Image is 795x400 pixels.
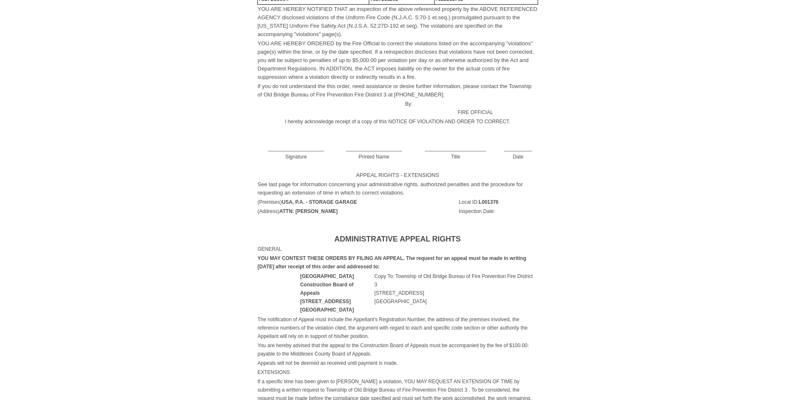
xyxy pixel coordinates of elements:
[257,99,413,117] td: By:
[257,197,454,207] td: (Premises)
[356,172,439,178] font: APPEAL RIGHTS - EXTENSIONS
[257,368,538,377] td: EXTENSIONS
[334,235,461,243] b: ADMINISTRATIVE APPEAL RIGHTS
[258,255,526,270] strong: YOU MAY CONTEST THESE ORDERS BY FILING AN APPEAL. The request for an appeal must be made in writi...
[374,272,533,314] td: Copy To: Township of Old Bridge Bureau of Fire Prevention Fire District 3 [STREET_ADDRESS] [GEOGR...
[300,273,354,313] strong: [GEOGRAPHIC_DATA] Construction Board of Appeals [STREET_ADDRESS] [GEOGRAPHIC_DATA]
[335,135,413,161] td: ____________________ Printed Name
[280,208,338,214] b: ATTN: [PERSON_NAME]
[479,199,498,205] b: L001376
[257,341,538,358] td: You are hereby advised that the appeal to the Construction Board of Appeals must be accompanied b...
[257,244,538,254] td: GENERAL
[498,135,538,161] td: __________ Date
[258,181,523,196] font: See last page for information concerning your administrative rights, authorized penalties and the...
[257,135,335,161] td: ____________________ Signature
[257,207,454,216] td: (Address)
[258,6,537,37] font: YOU ARE HEREBY NOTIFIED THAT an inspection of the above referenced property by the ABOVE REFERENC...
[413,99,538,117] td: FIRE OFFICIAL
[257,117,538,126] td: I hereby acknowledge receipt of a copy of this NOTICE OF VIOLATION AND ORDER TO CORRECT.
[258,40,534,80] font: YOU ARE HEREBY ORDERED by the Fire Official to correct the violations listed on the accompanying ...
[413,135,498,161] td: ______________________ Title
[257,315,538,341] td: The notification of Appeal must include the Appellant's Registration Number, the address of the p...
[458,207,538,216] td: Inspection Date:
[458,197,538,207] td: Local ID:
[258,83,532,98] font: If you do not understand the this order, need assistance or desire further information, please co...
[282,199,357,205] b: USA, P.A. - STORAGE GARAGE
[257,358,538,368] td: Appeals will not be deemed as received until payment is made.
